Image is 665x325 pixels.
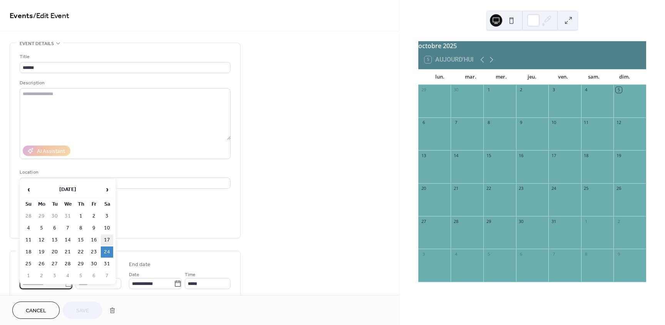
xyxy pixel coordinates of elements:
[48,211,61,222] td: 30
[35,246,48,258] td: 19
[518,152,524,158] div: 16
[101,246,113,258] td: 24
[75,211,87,222] td: 1
[453,186,459,191] div: 21
[101,235,113,246] td: 17
[517,69,548,85] div: jeu.
[22,246,35,258] td: 18
[62,199,74,210] th: We
[455,69,486,85] div: mar.
[48,223,61,234] td: 6
[101,270,113,281] td: 7
[583,218,589,224] div: 1
[62,223,74,234] td: 7
[75,246,87,258] td: 22
[101,223,113,234] td: 10
[88,223,100,234] td: 9
[486,251,491,257] div: 5
[22,199,35,210] th: Su
[23,182,34,197] span: ‹
[35,235,48,246] td: 12
[48,246,61,258] td: 20
[22,211,35,222] td: 28
[12,302,60,319] button: Cancel
[88,211,100,222] td: 2
[551,251,556,257] div: 7
[88,235,100,246] td: 16
[10,8,33,23] a: Events
[518,87,524,93] div: 2
[518,120,524,126] div: 9
[421,152,426,158] div: 13
[35,181,100,198] th: [DATE]
[75,199,87,210] th: Th
[62,246,74,258] td: 21
[88,258,100,270] td: 30
[486,87,491,93] div: 1
[48,258,61,270] td: 27
[583,152,589,158] div: 18
[421,251,426,257] div: 3
[88,199,100,210] th: Fr
[62,211,74,222] td: 31
[421,120,426,126] div: 6
[583,251,589,257] div: 8
[578,69,609,85] div: sam.
[20,79,229,87] div: Description
[548,69,578,85] div: ven.
[185,271,195,279] span: Time
[62,270,74,281] td: 4
[20,168,229,176] div: Location
[583,87,589,93] div: 4
[453,152,459,158] div: 14
[101,199,113,210] th: Sa
[453,87,459,93] div: 30
[486,120,491,126] div: 8
[101,182,113,197] span: ›
[75,270,87,281] td: 5
[424,69,455,85] div: lun.
[418,41,646,50] div: octobre 2025
[616,186,622,191] div: 26
[421,87,426,93] div: 29
[551,87,556,93] div: 3
[583,186,589,191] div: 25
[616,218,622,224] div: 2
[486,152,491,158] div: 15
[75,258,87,270] td: 29
[421,186,426,191] div: 20
[453,218,459,224] div: 28
[609,69,640,85] div: dim.
[22,235,35,246] td: 11
[35,258,48,270] td: 26
[453,251,459,257] div: 4
[20,40,54,48] span: Event details
[551,152,556,158] div: 17
[101,211,113,222] td: 3
[583,120,589,126] div: 11
[22,223,35,234] td: 4
[421,218,426,224] div: 27
[101,258,113,270] td: 31
[62,258,74,270] td: 28
[62,235,74,246] td: 14
[616,251,622,257] div: 9
[88,270,100,281] td: 6
[35,270,48,281] td: 2
[551,186,556,191] div: 24
[48,235,61,246] td: 13
[551,218,556,224] div: 31
[551,120,556,126] div: 10
[129,271,139,279] span: Date
[518,186,524,191] div: 23
[518,251,524,257] div: 6
[26,307,46,315] span: Cancel
[129,261,150,269] div: End date
[22,270,35,281] td: 1
[22,258,35,270] td: 25
[48,270,61,281] td: 3
[35,223,48,234] td: 5
[48,199,61,210] th: Tu
[35,211,48,222] td: 29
